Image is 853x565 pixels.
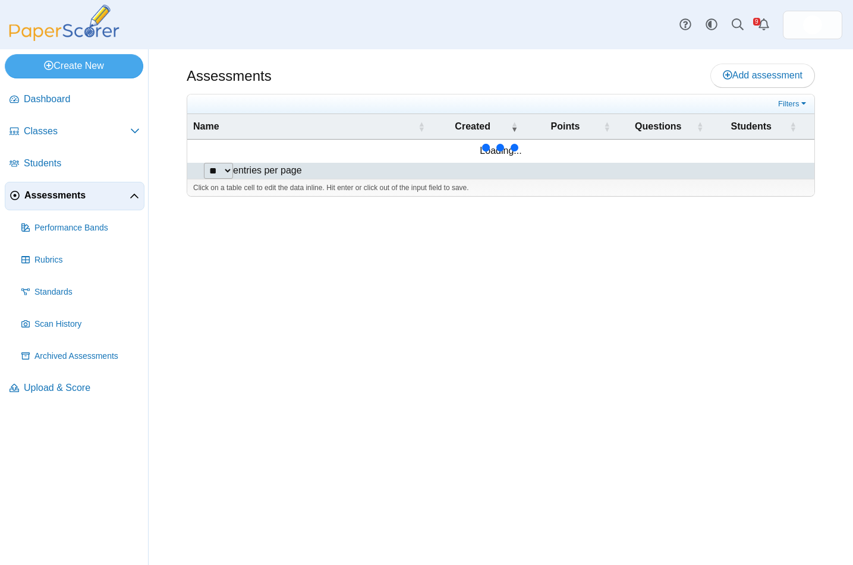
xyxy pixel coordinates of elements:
div: Click on a table cell to edit the data inline. Hit enter or click out of the input field to save. [187,179,814,197]
span: Dashboard [24,93,140,106]
span: Add assessment [723,70,802,80]
span: Created : Activate to remove sorting [511,121,518,132]
span: Rubrics [34,254,140,266]
label: entries per page [233,165,302,175]
span: d&k prep prep [803,15,822,34]
h1: Assessments [187,66,272,86]
span: Classes [24,125,130,138]
span: Assessments [24,189,130,202]
a: Students [5,150,144,178]
a: Classes [5,118,144,146]
span: Standards [34,286,140,298]
a: Add assessment [710,64,815,87]
span: Name : Activate to sort [418,121,425,132]
a: Dashboard [5,86,144,114]
a: Upload & Score [5,374,144,403]
span: Scan History [34,318,140,330]
span: Questions [622,120,694,133]
td: Loading... [187,140,814,162]
span: Created [437,120,508,133]
img: ps.cRz8zCdsP4LbcP2q [803,15,822,34]
span: Questions : Activate to sort [697,121,704,132]
a: Archived Assessments [17,342,144,371]
a: ps.cRz8zCdsP4LbcP2q [783,11,842,39]
span: Name [193,120,416,133]
span: Points [530,120,601,133]
a: Rubrics [17,246,144,274]
img: PaperScorer [5,5,124,41]
a: Standards [17,278,144,307]
span: Performance Bands [34,222,140,234]
span: Archived Assessments [34,351,140,362]
span: Students : Activate to sort [789,121,797,132]
span: Upload & Score [24,381,140,394]
a: Performance Bands [17,214,144,242]
a: Alerts [751,12,777,38]
a: PaperScorer [5,33,124,43]
a: Scan History [17,310,144,339]
a: Create New [5,54,143,78]
span: Students [716,120,787,133]
a: Filters [775,98,811,110]
span: Students [24,157,140,170]
span: Points : Activate to sort [603,121,610,132]
a: Assessments [5,182,144,210]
